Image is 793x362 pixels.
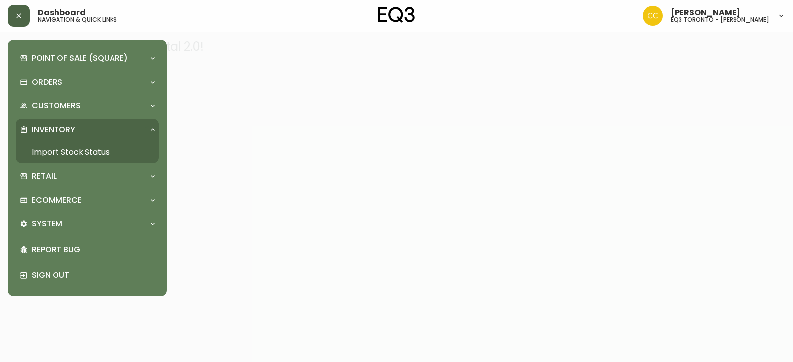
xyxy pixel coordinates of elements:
[32,270,155,281] p: Sign Out
[378,7,415,23] img: logo
[32,244,155,255] p: Report Bug
[671,9,740,17] span: [PERSON_NAME]
[32,195,82,206] p: Ecommerce
[16,237,159,262] div: Report Bug
[32,218,62,229] p: System
[16,165,159,187] div: Retail
[38,9,86,17] span: Dashboard
[671,17,769,23] h5: eq3 toronto - [PERSON_NAME]
[38,17,117,23] h5: navigation & quick links
[16,48,159,69] div: Point of Sale (Square)
[32,171,57,182] p: Retail
[16,262,159,288] div: Sign Out
[643,6,663,26] img: ec7176bad513007d25397993f68ebbfb
[16,141,159,163] a: Import Stock Status
[16,95,159,117] div: Customers
[16,71,159,93] div: Orders
[16,213,159,235] div: System
[16,189,159,211] div: Ecommerce
[16,119,159,141] div: Inventory
[32,124,75,135] p: Inventory
[32,53,128,64] p: Point of Sale (Square)
[32,77,62,88] p: Orders
[32,101,81,111] p: Customers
